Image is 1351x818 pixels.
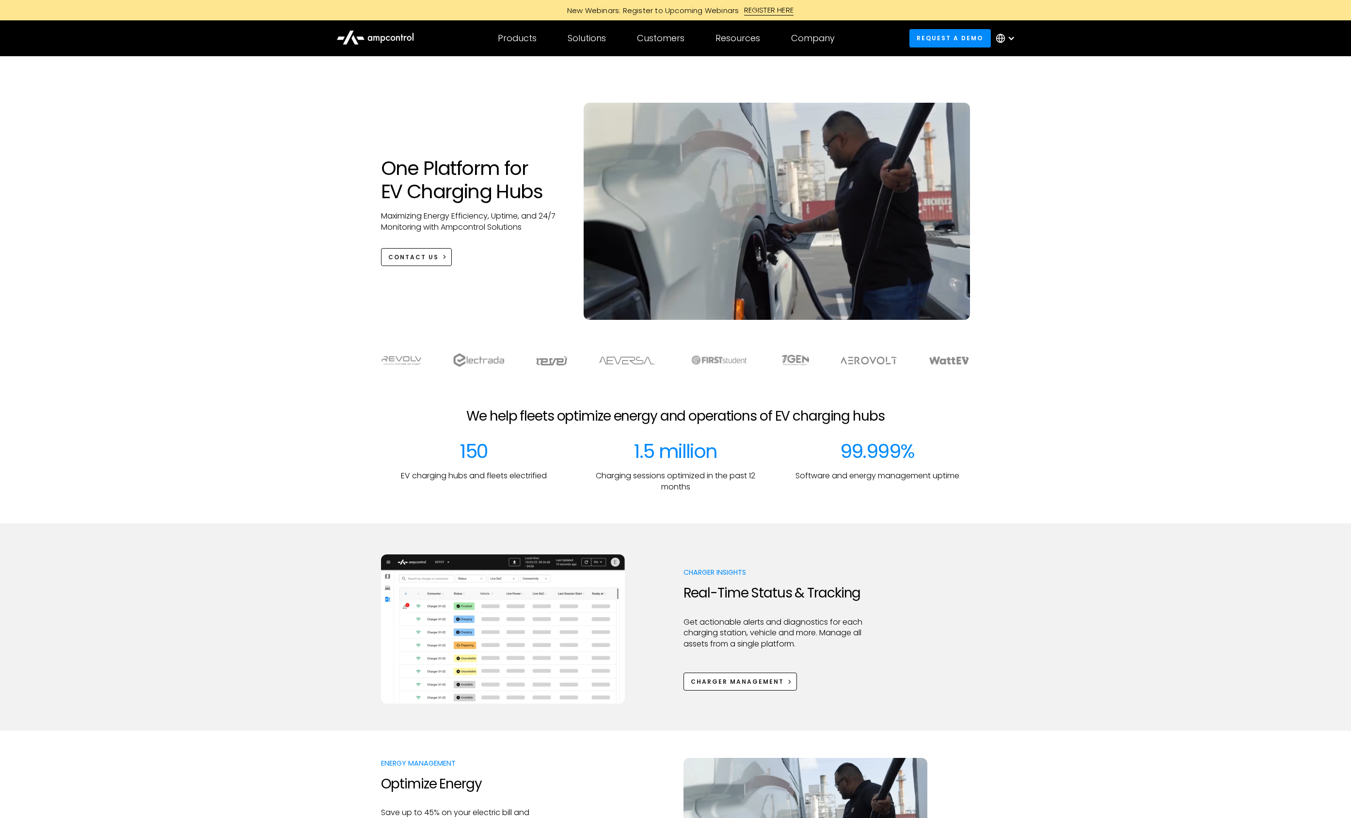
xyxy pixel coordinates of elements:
p: Maximizing Energy Efficiency, Uptime, and 24/7 Monitoring with Ampcontrol Solutions [381,211,565,233]
a: New Webinars: Register to Upcoming WebinarsREGISTER HERE [458,5,894,16]
a: Charger Management [683,673,797,691]
div: Customers [637,33,684,44]
p: Energy Management [381,758,568,768]
div: Solutions [568,33,606,44]
h1: One Platform for EV Charging Hubs [381,157,565,203]
div: Products [498,33,537,44]
a: CONTACT US [381,248,452,266]
img: Ampcontrol EV charging management system for on time departure [381,554,625,704]
img: electrada logo [453,353,504,367]
div: Resources [715,33,760,44]
a: Request a demo [909,29,991,47]
div: Company [791,33,835,44]
p: Charging sessions optimized in the past 12 months [583,471,769,492]
div: CONTACT US [388,253,439,262]
div: 150 [460,440,488,463]
h2: Real-Time Status & Tracking [683,585,870,601]
p: EV charging hubs and fleets electrified [401,471,547,481]
div: 99.999% [840,440,915,463]
p: Software and energy management uptime [795,471,959,481]
p: Get actionable alerts and diagnostics for each charging station, vehicle and more. Manage all ass... [683,617,870,649]
h2: Optimize Energy [381,776,568,792]
div: REGISTER HERE [744,5,794,16]
img: WattEV logo [929,357,970,364]
div: New Webinars: Register to Upcoming Webinars [557,5,744,16]
img: Aerovolt Logo [840,357,898,364]
div: 1.5 million [634,440,717,463]
h2: We help fleets optimize energy and operations of EV charging hubs [466,408,884,425]
div: Charger Management [691,677,784,686]
p: Charger Insights [683,567,870,577]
